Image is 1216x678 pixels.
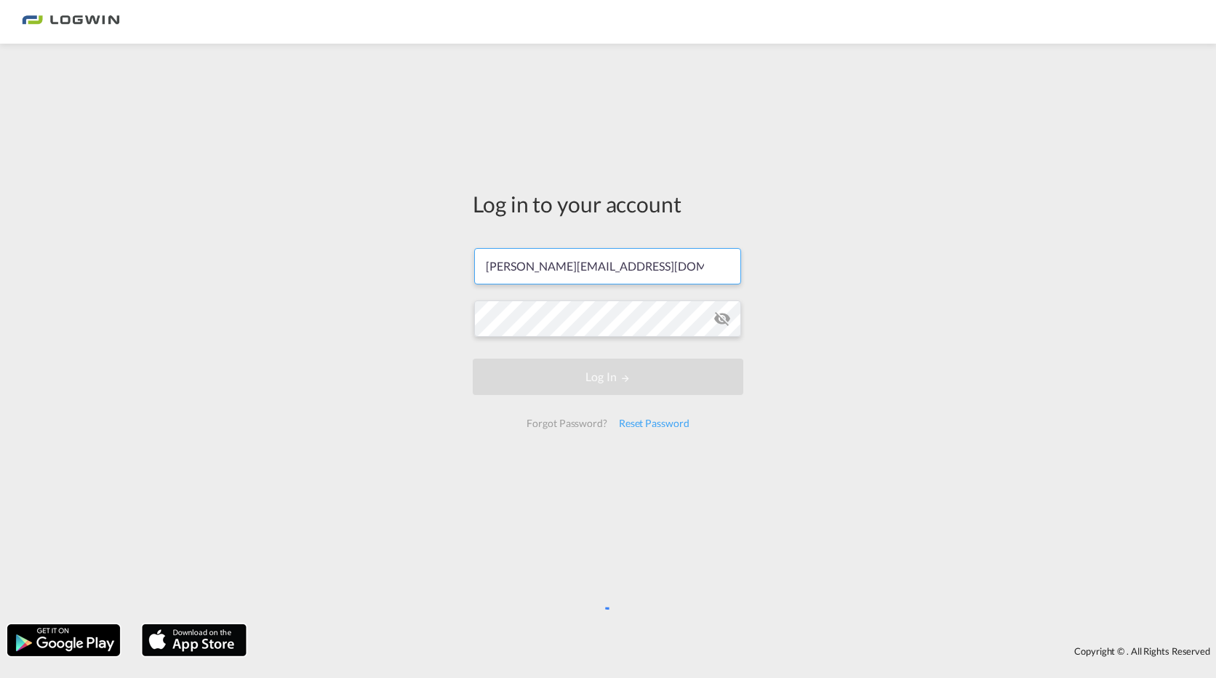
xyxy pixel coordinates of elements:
[521,410,612,436] div: Forgot Password?
[254,639,1216,663] div: Copyright © . All Rights Reserved
[713,310,731,327] md-icon: icon-eye-off
[473,188,743,219] div: Log in to your account
[6,623,121,658] img: google.png
[140,623,248,658] img: apple.png
[613,410,695,436] div: Reset Password
[474,248,741,284] input: Enter email/phone number
[473,359,743,395] button: LOGIN
[22,6,120,39] img: bc73a0e0d8c111efacd525e4c8ad7d32.png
